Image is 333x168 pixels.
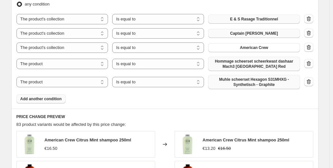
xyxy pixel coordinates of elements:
[20,135,39,154] img: American_20Crew_20Citrus_20Mint_20Refreshing_20Shampoo_80x.jpg
[212,59,296,69] span: Hommage scheerset scheerkwast dashaar Mach3 [GEOGRAPHIC_DATA] Red
[203,145,216,152] div: €13.20
[208,75,300,89] button: Muhle scheerset Hexagon S31MHXG - Synthetisch - Graphite
[20,96,62,102] span: Add another condition
[16,114,313,119] h6: PRICE CHANGE PREVIEW
[16,122,126,127] span: 83 product variants would be affected by this price change:
[208,15,300,24] button: E & S Rasage Traditionnel
[203,138,289,142] span: American Crew Citrus Mint shampoo 250ml
[208,57,300,71] button: Hommage scheerset scheerkwast dashaar Mach3 Shanghai Red
[178,135,198,154] img: American_20Crew_20Citrus_20Mint_20Refreshing_20Shampoo_80x.jpg
[45,138,131,142] span: American Crew Citrus Mint shampoo 250ml
[16,94,66,103] button: Add another condition
[25,2,50,6] span: any condition
[230,31,278,36] span: Captain [PERSON_NAME]
[212,77,296,87] span: Muhle scheerset Hexagon S31MHXG - Synthetisch - Graphite
[218,145,231,152] strike: €16.50
[208,29,300,38] button: Captain Fawcett
[208,43,300,52] button: American Crew
[230,17,278,22] span: E & S Rasage Traditionnel
[45,145,58,152] div: €16.50
[240,45,268,50] span: American Crew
